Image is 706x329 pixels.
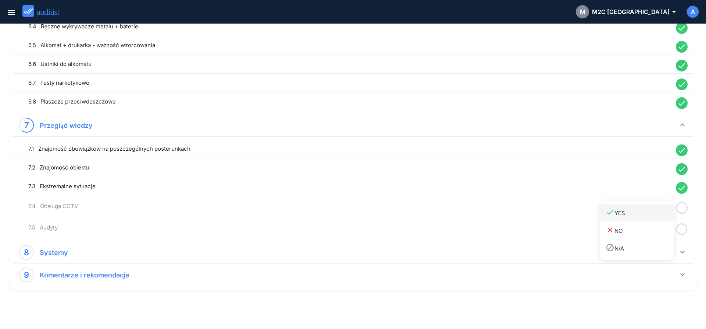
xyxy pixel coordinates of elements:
[678,270,687,279] i: keyboard_arrow_down
[676,144,688,156] i: done
[606,225,674,235] div: NO
[28,223,672,232] div: 7.5 Audyty
[606,243,614,252] i: block
[576,5,675,18] div: M2C [GEOGRAPHIC_DATA]
[24,246,29,258] div: 8
[678,248,687,256] i: keyboard_arrow_down
[22,5,66,17] img: auditist_logo_new.svg
[606,243,674,253] div: N/A
[40,249,68,256] strong: Systemy
[676,97,688,109] i: done
[28,144,672,153] div: 7.1 Znajomość obowiązków na poszczególnych posterunkach
[606,208,614,217] i: done
[28,60,672,69] div: 6.6 Ustniki do alkomatu
[670,7,675,16] i: arrow_drop_down_outlined
[7,8,16,17] i: menu
[40,122,93,129] strong: Przegląd wiedzy
[606,208,674,218] div: YES
[28,78,672,87] div: 6.7 Testy narkotykowe
[676,163,688,175] i: done
[28,202,672,211] div: 7.4 Obsługa CCTV
[686,5,699,18] button: A
[676,60,688,71] i: done
[28,41,672,50] div: 6.5 Alkomat + drukarka - ważność wzorcowania
[570,3,681,21] button: MM2C [GEOGRAPHIC_DATA]
[580,7,586,17] span: M
[676,182,688,194] i: done
[28,182,672,191] div: 7.3 Ekstremalne sytuacje
[691,8,695,16] span: A
[676,22,688,34] i: done
[24,269,29,281] div: 9
[40,271,129,279] strong: Komentarze i rekomendacje
[24,119,29,131] div: 7
[676,78,688,90] i: done
[28,97,672,106] div: 6.8 Płaszcze przeciwdeszczowe
[28,163,672,172] div: 7.2 Znajomość obiektu
[606,225,614,234] i: close
[678,120,687,129] i: keyboard_arrow_down
[28,22,672,31] div: 6.4 Ręczne wykrywacze metalu + baterie
[676,41,688,53] i: done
